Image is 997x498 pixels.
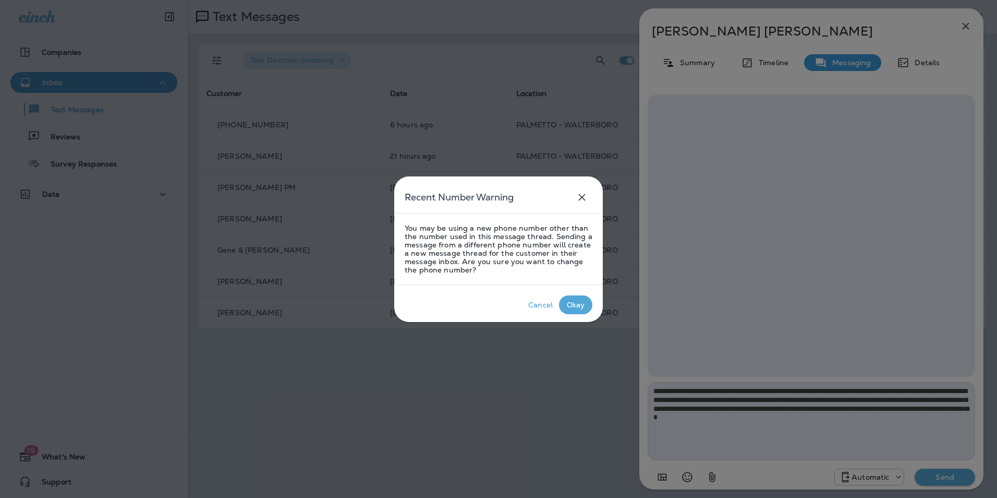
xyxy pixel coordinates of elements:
[405,224,592,274] p: You may be using a new phone number other than the number used in this message thread. Sending a ...
[405,189,514,206] h5: Recent Number Warning
[567,301,585,309] div: Okay
[572,187,592,208] button: close
[522,295,559,314] button: Cancel
[528,301,553,309] div: Cancel
[559,295,592,314] button: Okay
